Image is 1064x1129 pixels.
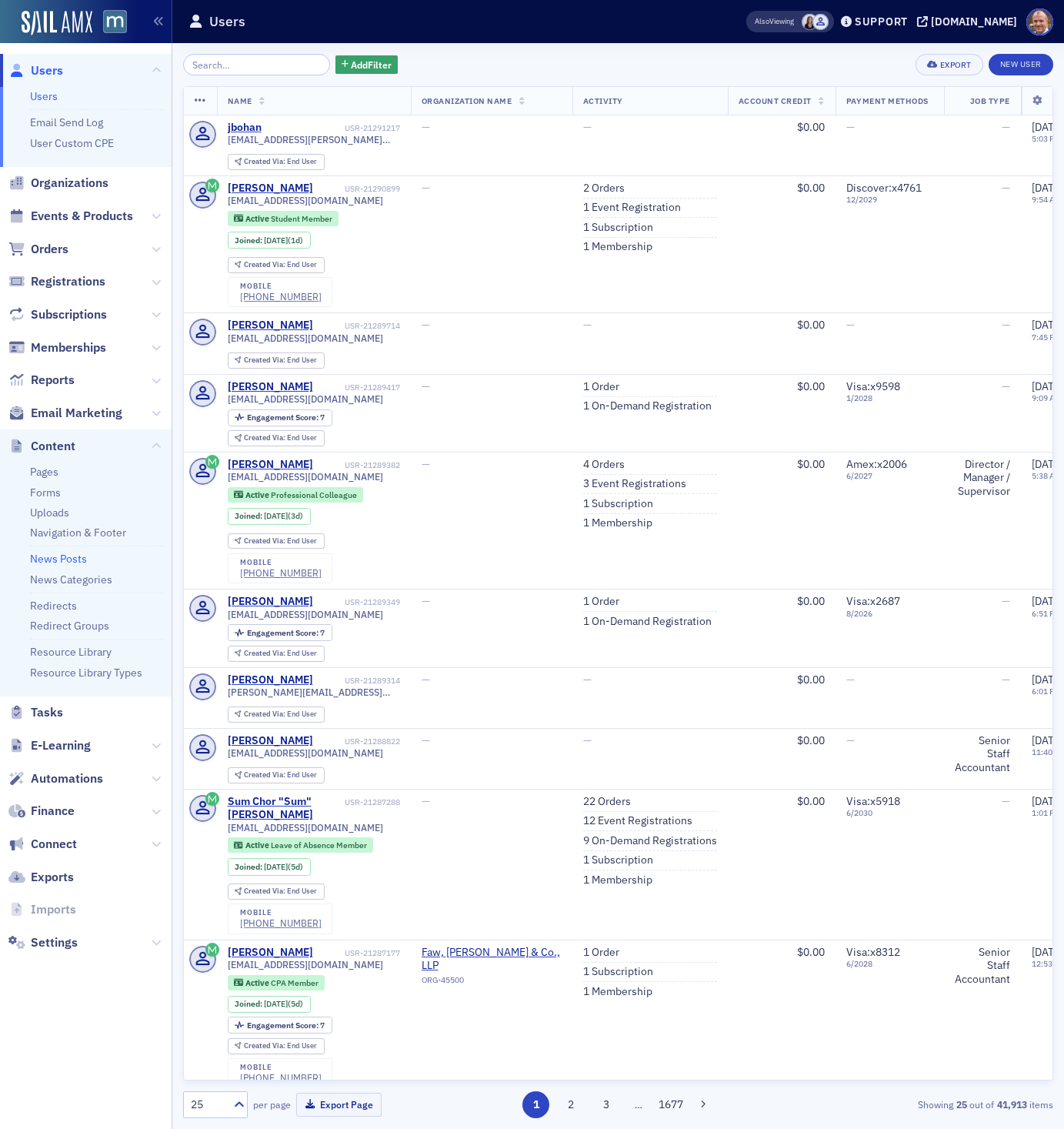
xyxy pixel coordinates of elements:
[8,869,74,886] a: Exports
[244,156,287,166] span: Created Via :
[583,965,653,979] a: 1 Subscription
[244,709,287,719] span: Created Via :
[234,840,366,850] a: Active Leave of Absence Member
[228,1017,332,1034] div: Engagement Score: 7
[228,211,339,226] div: Active: Active: Student Member
[315,184,400,194] div: USR-21290899
[234,213,332,223] a: Active Student Member
[315,737,400,747] div: USR-21288822
[30,465,58,479] a: Pages
[1032,594,1063,608] span: [DATE]
[228,380,313,394] a: [PERSON_NAME]
[240,917,322,929] a: [PHONE_NUMBER]
[247,627,320,638] span: Engagement Score :
[31,273,105,290] span: Registrations
[797,379,825,393] span: $0.00
[315,321,400,331] div: USR-21289714
[1002,120,1010,134] span: —
[846,794,900,808] span: Visa : x5918
[228,646,325,662] div: Created Via: End User
[228,257,325,273] div: Created Via: End User
[228,946,313,960] div: [PERSON_NAME]
[1002,794,1010,808] span: —
[22,11,92,35] img: SailAMX
[1032,733,1063,747] span: [DATE]
[228,1038,325,1054] div: Created Via: End User
[917,16,1022,27] button: [DOMAIN_NAME]
[797,673,825,686] span: $0.00
[234,977,318,987] a: Active CPA Member
[244,886,287,896] span: Created Via :
[315,948,400,958] div: USR-21287177
[583,795,631,809] a: 22 Orders
[797,733,825,747] span: $0.00
[31,704,63,721] span: Tasks
[797,794,825,808] span: $0.00
[1032,945,1063,959] span: [DATE]
[955,458,1010,499] div: Director / Manager / Supervisor
[315,460,400,470] div: USR-21289382
[191,1097,225,1113] div: 25
[30,136,114,150] a: User Custom CPE
[247,1020,320,1030] span: Engagement Score :
[264,123,400,133] div: USR-21291217
[228,996,311,1013] div: Joined: 2025-08-28 00:00:00
[1002,673,1010,686] span: —
[8,339,106,356] a: Memberships
[264,999,303,1009] div: (5d)
[1032,379,1063,393] span: [DATE]
[422,794,430,808] span: —
[264,510,288,521] span: [DATE]
[846,318,855,332] span: —
[583,221,653,235] a: 1 Subscription
[422,318,430,332] span: —
[755,16,794,27] span: Viewing
[583,477,686,491] a: 3 Event Registrations
[583,814,692,828] a: 12 Event Registrations
[244,1042,317,1051] div: End User
[228,747,383,759] span: [EMAIL_ADDRESS][DOMAIN_NAME]
[31,306,107,323] span: Subscriptions
[846,673,855,686] span: —
[846,120,855,134] span: —
[228,393,383,405] span: [EMAIL_ADDRESS][DOMAIN_NAME]
[583,673,592,686] span: —
[1032,318,1063,332] span: [DATE]
[1032,470,1062,481] time: 5:38 AM
[240,291,322,302] div: [PHONE_NUMBER]
[846,379,900,393] span: Visa : x9598
[522,1091,549,1118] button: 1
[228,975,325,990] div: Active: Active: CPA Member
[31,175,108,192] span: Organizations
[30,573,112,586] a: News Categories
[846,594,900,608] span: Visa : x2687
[209,12,245,31] h1: Users
[797,945,825,959] span: $0.00
[846,393,933,403] span: 1 / 2028
[228,673,313,687] div: [PERSON_NAME]
[1032,332,1061,342] time: 7:45 PM
[228,232,311,249] div: Joined: 2025-09-01 00:00:00
[846,609,933,619] span: 8 / 2026
[228,332,383,344] span: [EMAIL_ADDRESS][DOMAIN_NAME]
[245,840,271,850] span: Active
[422,457,430,471] span: —
[583,853,653,867] a: 1 Subscription
[228,858,311,875] div: Joined: 2025-08-28 00:00:00
[994,1097,1029,1111] strong: 41,913
[244,771,317,780] div: End User
[228,121,262,135] a: jbohan
[812,14,829,30] span: Justin Chase
[797,457,825,471] span: $0.00
[244,356,317,365] div: End User
[1032,194,1062,205] time: 9:54 AM
[970,95,1010,106] span: Job Type
[30,506,69,519] a: Uploads
[245,977,271,988] span: Active
[240,908,322,917] div: mobile
[244,650,317,658] div: End User
[228,319,313,332] div: [PERSON_NAME]
[755,16,769,26] div: Also
[8,241,68,258] a: Orders
[351,58,392,72] span: Add Filter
